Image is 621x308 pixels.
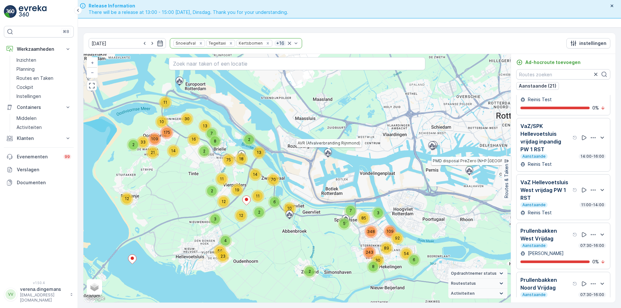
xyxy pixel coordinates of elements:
[243,133,256,146] div: 2
[85,294,106,303] img: Google
[187,133,200,146] div: 16
[566,38,610,48] button: instellingen
[580,154,605,159] p: 14:00-16:00
[17,104,61,111] p: Containers
[155,115,168,128] div: 10
[17,166,71,173] p: Verslagen
[366,250,373,255] span: 243
[160,126,173,139] div: 175
[350,208,352,213] span: 7
[371,254,384,267] div: 30
[16,115,37,122] p: Middelen
[239,213,243,218] span: 12
[413,257,415,262] span: 6
[522,243,546,248] p: Aanstaande
[503,164,510,198] p: Routes & Taken
[384,225,397,238] div: 109
[17,135,61,142] p: Klanten
[91,69,94,75] span: −
[4,163,74,176] a: Verslagen
[218,249,223,253] span: 56
[16,93,41,100] p: Instellingen
[151,136,158,141] span: 109
[125,196,129,201] span: 12
[216,250,229,263] div: 23
[224,238,227,243] span: 4
[180,112,193,125] div: 30
[4,150,74,163] a: Evenementen99
[16,66,35,72] p: Planning
[89,9,288,16] span: There will be a release at 13:00 - 15:00 [DATE], Dinsdag. Thank you for your understanding.
[211,131,213,136] span: 7
[384,246,389,250] span: 89
[592,105,599,111] p: 0 %
[140,140,146,144] span: 33
[572,187,578,193] div: help tooltippictogram
[520,122,571,153] p: VaZ/SPK Hellevoetsluis vrijdag inpandig PW 1 RST
[309,269,311,274] span: 2
[273,199,276,204] span: 6
[283,202,296,215] div: 10
[91,60,94,65] span: +
[579,40,606,47] p: instellingen
[226,157,231,162] span: 75
[20,286,67,292] p: verena.dingemans
[14,65,74,74] a: Planning
[4,101,74,114] button: Containers
[372,264,375,269] span: 8
[525,59,581,66] p: Ad-hocroute toevoegen
[14,56,74,65] a: Inzichten
[16,84,33,90] p: Cockpit
[65,154,70,159] p: 99
[361,216,366,220] span: 85
[522,292,546,297] p: Aanstaande
[87,58,97,68] a: In zoomen
[256,194,260,198] span: 11
[4,132,74,145] button: Klanten
[213,245,226,258] div: 56
[87,280,102,294] a: Layers
[365,225,377,238] div: 348
[239,156,244,161] span: 18
[19,5,47,18] img: logo_light-DOdMpM7g.png
[17,179,71,186] p: Documenten
[17,46,61,52] p: Werkzaamheden
[221,254,225,259] span: 23
[220,176,224,181] span: 11
[17,154,60,160] p: Evenementen
[148,133,161,145] div: 109
[580,292,605,297] p: 07:30-16:00
[592,259,599,265] p: 0 %
[209,213,222,226] div: 3
[163,100,167,105] span: 11
[214,217,216,221] span: 3
[20,292,67,303] p: [EMAIL_ADDRESS][DOMAIN_NAME]
[375,258,380,263] span: 30
[191,137,196,142] span: 16
[169,57,425,70] input: Zoek naar taken of een locatie
[451,291,474,296] span: Activiteiten
[527,161,552,167] p: Reinis Test
[253,172,257,177] span: 14
[184,116,190,121] span: 30
[581,202,605,207] p: 11:00-14:00
[522,202,546,207] p: Aanstaande
[209,135,222,148] div: 8
[520,227,571,242] p: Prullenbakken West Vrijdag
[527,209,552,216] p: Reinis Test
[387,229,394,234] span: 109
[14,114,74,123] a: Middelen
[207,40,227,46] div: Tegeltaxi
[572,281,578,286] div: help tooltippictogram
[85,294,106,303] a: Dit gebied openen in Google Maps (er wordt een nieuw venster geopend)
[227,41,234,46] div: Remove Tegeltaxi
[516,59,581,66] a: Ad-hocroute toevoegen
[16,75,53,81] p: Routes en Taken
[215,173,228,186] div: 11
[16,124,42,131] p: Activiteiten
[257,150,261,155] span: 13
[237,40,264,46] div: Kertsbomen
[271,177,276,182] span: 70
[4,5,17,18] img: logo
[391,232,404,245] div: 92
